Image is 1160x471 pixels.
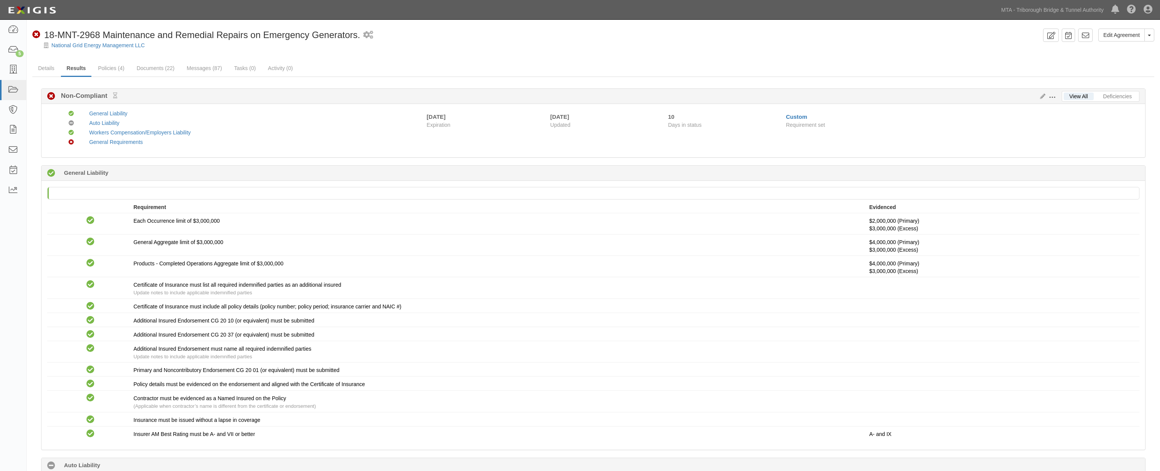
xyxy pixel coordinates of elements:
span: Additional Insured Endorsement must name all required indemnified parties [134,346,312,352]
div: 18-MNT-2968 Maintenance and Remedial Repairs on Emergency Generators. [32,29,360,42]
i: Compliant [69,111,74,117]
span: General Aggregate limit of $3,000,000 [134,239,224,245]
p: $4,000,000 (Primary) [869,238,1134,254]
span: Policy #CZ21TPNY3X239546 Insurer: Clear Blue Specialty Insurance Company [869,225,918,232]
i: Compliant [86,394,94,402]
small: Pending Review [113,93,117,99]
i: Compliant [86,281,94,289]
i: Compliant [86,259,94,267]
span: Days in status [668,122,701,128]
p: A- and IX [869,430,1134,438]
i: Compliant [69,130,74,136]
i: Compliant [86,380,94,388]
span: Primary and Noncontributory Endorsement CG 20 01 (or equivalent) must be submitted [134,367,340,373]
span: Policy #CZ21TPNY3X239546 Insurer: Clear Blue Specialty Insurance Company [869,247,918,253]
a: Deficiencies [1098,93,1138,100]
i: Help Center - Complianz [1127,5,1136,14]
div: [DATE] [427,113,446,121]
a: Results [61,61,92,77]
i: Compliant [86,366,94,374]
a: Activity (0) [262,61,299,76]
a: Policies (4) [92,61,130,76]
span: Products - Completed Operations Aggregate limit of $3,000,000 [134,260,284,267]
a: Workers Compensation/Employers Liability [89,129,191,136]
i: 1 scheduled workflow [363,31,373,39]
span: Policy #CZ21TPNY3X239546 Insurer: Clear Blue Specialty Insurance Company [869,268,918,274]
i: Non-Compliant [69,140,74,145]
a: Auto Liability [89,120,119,126]
a: Tasks (0) [228,61,262,76]
span: 18-MNT-2968 Maintenance and Remedial Repairs on Emergency Generators. [44,30,360,40]
p: $2,000,000 (Primary) [869,217,1134,232]
i: Compliant [86,345,94,353]
div: Since 09/20/2025 [668,113,780,121]
span: Additional Insured Endorsement CG 20 37 (or equivalent) must be submitted [134,332,315,338]
span: Contractor must be evidenced as a Named Insured on the Policy [134,395,286,401]
i: Compliant [86,238,94,246]
i: Non-Compliant [32,31,40,39]
span: Updated [550,122,570,128]
span: Requirement set [786,122,825,128]
a: MTA - Triborough Bridge & Tunnel Authority [997,2,1107,18]
span: Update notes to include applicable indemnified parties [134,354,252,359]
i: Compliant [86,330,94,338]
i: Compliant [86,416,94,424]
a: Details [32,61,60,76]
a: General Requirements [89,139,143,145]
span: Each Occurrence limit of $3,000,000 [134,218,220,224]
a: National Grid Energy Management LLC [51,42,145,48]
strong: Requirement [134,204,166,210]
strong: Evidenced [869,204,896,210]
i: Compliant [86,316,94,324]
span: Insurance must be issued without a lapse in coverage [134,417,260,423]
a: Messages (87) [181,61,228,76]
i: Compliant 118 days (since 06/04/2025) [47,169,55,177]
span: Update notes to include applicable indemnified parties [134,290,252,295]
b: Auto Liability [64,461,100,469]
span: Policy details must be evidenced on the endorsement and aligned with the Certificate of Insurance [134,381,365,387]
a: Custom [786,113,807,120]
i: No Coverage 0 days (since 09/30/2025) [47,462,55,470]
a: View All [1064,93,1094,100]
span: Expiration [427,121,544,129]
span: Insurer AM Best Rating must be A- and VII or better [134,431,255,437]
i: Compliant [86,430,94,438]
b: General Liability [64,169,109,177]
img: logo-5460c22ac91f19d4615b14bd174203de0afe785f0fc80cf4dbbc73dc1793850b.png [6,3,58,17]
i: No Coverage [69,121,74,126]
b: Non-Compliant [55,91,117,101]
i: Non-Compliant [47,93,55,101]
a: Edit Results [1037,93,1045,99]
i: Compliant [86,217,94,225]
a: Documents (22) [131,61,181,76]
span: (Applicable when contractor’s name is different from the certificate or endorsement) [134,403,316,409]
a: Edit Agreement [1098,29,1145,42]
span: Certificate of Insurance must list all required indemnified parties as an additional insured [134,282,342,288]
span: Certificate of Insurance must include all policy details (policy number; policy period; insurance... [134,303,401,310]
a: General Liability [89,110,127,117]
div: [DATE] [550,113,657,121]
p: $4,000,000 (Primary) [869,260,1134,275]
i: Compliant [86,302,94,310]
div: 5 [16,50,24,57]
span: Additional Insured Endorsement CG 20 10 (or equivalent) must be submitted [134,318,315,324]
